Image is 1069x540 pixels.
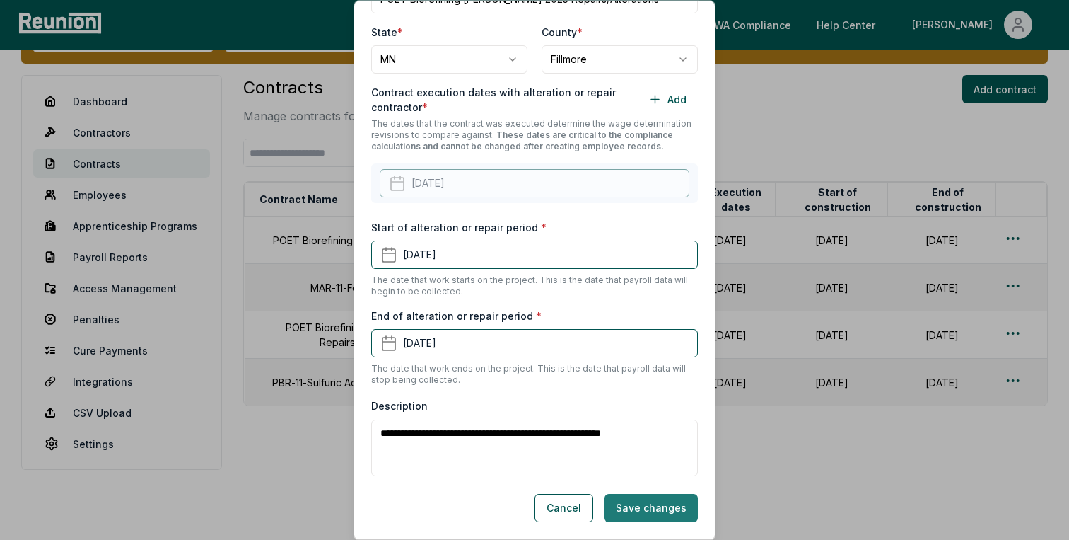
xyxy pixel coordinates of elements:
[371,275,698,297] p: The date that work starts on the project. This is the date that payroll data will begin to be col...
[371,400,428,412] label: Description
[371,85,637,115] label: Contract execution dates with alteration or repair contractor
[371,241,698,269] button: [DATE]
[604,494,698,522] button: Save changes
[371,118,691,151] span: The dates that the contract was executed determine the wage determination revisions to compare ag...
[371,130,673,151] span: These dates are critical to the compliance calculations and cannot be changed after creating empl...
[371,25,403,40] label: State
[371,363,698,386] p: The date that work ends on the project. This is the date that payroll data will stop being collec...
[371,220,547,235] label: Start of alteration or repair period
[542,25,583,40] label: County
[371,309,542,323] label: End of alteration or repair period
[371,329,698,357] button: [DATE]
[637,86,698,114] button: Add
[534,494,593,522] button: Cancel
